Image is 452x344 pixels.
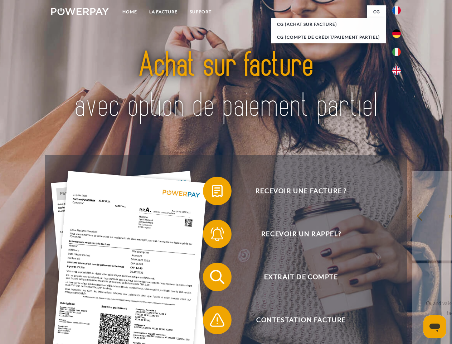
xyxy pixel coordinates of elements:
button: Recevoir une facture ? [203,177,389,205]
a: CG (Compte de crédit/paiement partiel) [271,31,386,44]
a: CG (achat sur facture) [271,18,386,31]
a: CG [367,5,386,18]
a: Home [116,5,143,18]
img: en [392,66,401,75]
span: Recevoir un rappel? [213,220,389,248]
iframe: Bouton de lancement de la fenêtre de messagerie [423,315,446,338]
img: qb_warning.svg [208,311,226,329]
a: LA FACTURE [143,5,184,18]
span: Recevoir une facture ? [213,177,389,205]
img: qb_bell.svg [208,225,226,243]
img: de [392,29,401,38]
img: title-powerpay_fr.svg [68,34,384,137]
img: qb_search.svg [208,268,226,286]
img: fr [392,6,401,15]
span: Contestation Facture [213,306,389,334]
span: Extrait de compte [213,263,389,291]
img: logo-powerpay-white.svg [51,8,109,15]
a: Support [184,5,218,18]
img: it [392,48,401,56]
button: Contestation Facture [203,306,389,334]
button: Recevoir un rappel? [203,220,389,248]
img: qb_bill.svg [208,182,226,200]
button: Extrait de compte [203,263,389,291]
